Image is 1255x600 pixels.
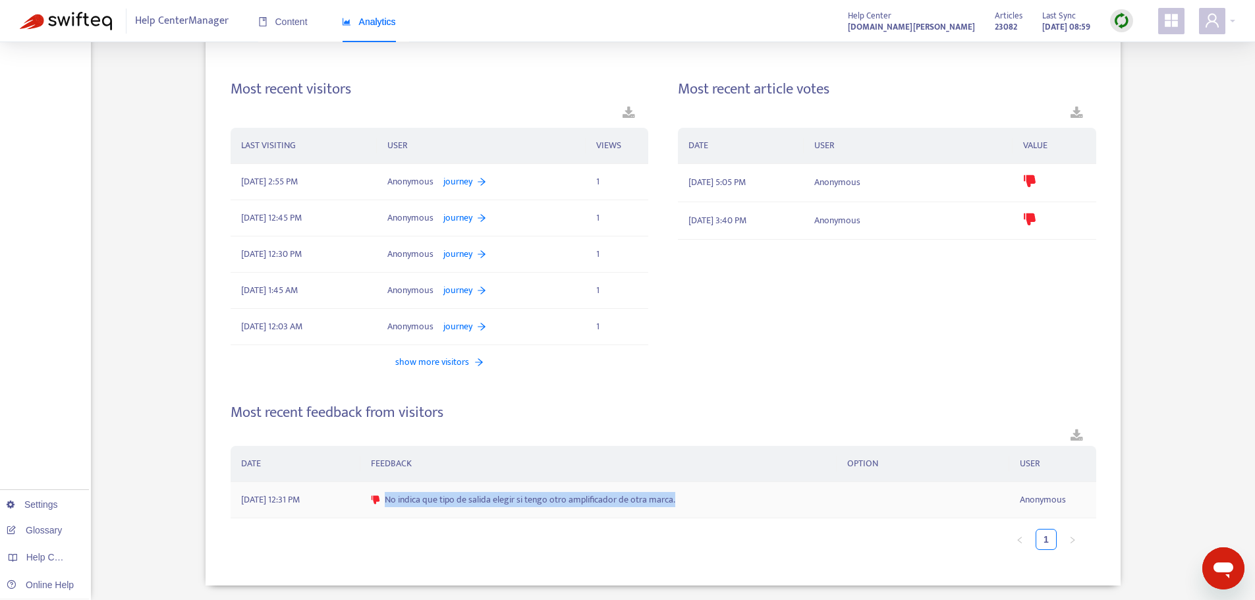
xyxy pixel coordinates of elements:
[231,446,360,482] th: DATE
[1113,13,1130,29] img: sync.dc5367851b00ba804db3.png
[443,247,472,261] span: journey
[1163,13,1179,28] span: appstore
[135,9,229,34] span: Help Center Manager
[377,128,586,164] th: USER
[477,177,486,186] span: arrow-right
[387,283,433,298] span: Anonymous
[387,211,433,225] span: Anonymous
[804,128,1013,164] th: USER
[7,580,74,590] a: Online Help
[443,211,472,225] span: journey
[678,80,1096,98] h4: Most recent article votes
[995,20,1017,34] strong: 23082
[1009,529,1030,550] li: Previous Page
[586,236,648,273] td: 1
[477,250,486,259] span: arrow-right
[474,358,484,367] span: arrow-right
[241,283,298,298] span: [DATE] 1:45 AM
[26,552,80,562] span: Help Centers
[443,175,472,189] span: journey
[586,128,648,164] th: VIEWS
[231,128,377,164] th: LAST VISITING
[258,16,308,27] span: Content
[848,19,975,34] a: [DOMAIN_NAME][PERSON_NAME]
[443,283,472,298] span: journey
[1020,493,1066,507] span: Anonymous
[688,175,746,190] span: [DATE] 5:05 PM
[231,404,1096,422] h4: Most recent feedback from visitors
[1062,529,1083,550] button: right
[477,286,486,295] span: arrow-right
[688,213,746,228] span: [DATE] 3:40 PM
[241,247,302,261] span: [DATE] 12:30 PM
[1042,20,1090,34] strong: [DATE] 08:59
[678,128,803,164] th: DATE
[371,495,380,505] span: dislike
[586,273,648,309] td: 1
[1202,547,1244,589] iframe: メッセージングウィンドウを開くボタン
[241,319,302,334] span: [DATE] 12:03 AM
[7,499,58,510] a: Settings
[20,12,112,30] img: Swifteq
[241,175,298,189] span: [DATE] 2:55 PM
[837,446,1010,482] th: OPTION
[848,20,975,34] strong: [DOMAIN_NAME][PERSON_NAME]
[7,525,62,535] a: Glossary
[1062,529,1083,550] li: Next Page
[1009,529,1030,550] button: left
[586,164,648,200] td: 1
[1009,446,1096,482] th: USER
[342,16,396,27] span: Analytics
[443,319,472,334] span: journey
[241,211,302,225] span: [DATE] 12:45 PM
[814,213,860,228] span: Anonymous
[387,175,433,189] span: Anonymous
[1036,530,1056,549] a: 1
[360,446,837,482] th: FEEDBACK
[1204,13,1220,28] span: user
[586,200,648,236] td: 1
[1069,536,1076,544] span: right
[387,319,433,334] span: Anonymous
[1013,128,1096,164] th: VALUE
[258,17,267,26] span: book
[477,322,486,331] span: arrow-right
[1042,9,1076,23] span: Last Sync
[1023,213,1036,226] span: dislike
[995,9,1022,23] span: Articles
[395,355,469,369] span: show more visitors
[1016,536,1024,544] span: left
[814,175,860,190] span: Anonymous
[231,80,649,98] h4: Most recent visitors
[586,309,648,345] td: 1
[1036,529,1057,550] li: 1
[387,247,433,261] span: Anonymous
[385,493,675,507] span: No indica que tipo de salida elegir si tengo otro amplificador de otra marca.
[477,213,486,223] span: arrow-right
[342,17,351,26] span: area-chart
[241,493,300,507] span: [DATE] 12:31 PM
[1023,175,1036,188] span: dislike
[848,9,891,23] span: Help Center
